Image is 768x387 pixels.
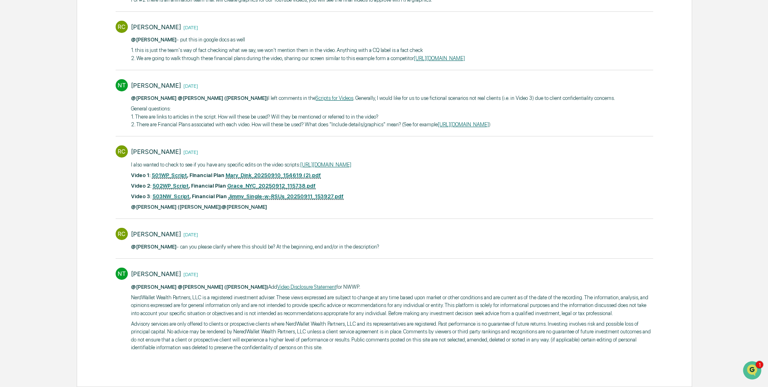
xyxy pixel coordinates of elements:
div: [PERSON_NAME] [131,230,181,238]
span: @[PERSON_NAME] [131,95,176,101]
button: Start new chat [138,65,148,74]
iframe: Open customer support [742,360,764,382]
a: 502WP_Script [153,183,189,189]
div: NT [116,79,128,91]
span: Data Lookup [16,160,51,168]
span: @[PERSON_NAME] [131,284,176,290]
strong: , FInancial Plan [187,172,224,178]
p: ​ [131,171,351,179]
a: [URL][DOMAIN_NAME] [414,55,465,61]
a: Grace_NYC_20250912_115738.pdf [227,183,316,189]
div: NT [116,268,128,280]
span: @[PERSON_NAME] ([PERSON_NAME]) [178,95,268,101]
span: • [67,110,70,117]
time: Monday, September 22, 2025 at 4:53:00 PM CDT [181,148,198,155]
strong: , Financial Plan [189,183,226,189]
a: 🗄️Attestations [56,141,104,156]
div: 🗄️ [59,145,65,151]
p: ​ - can you please clarify where this should be? At the beginning, end and/or in the description? [131,243,379,251]
p: NerdWallet Wealth Partners, LLC is a registered investment adviser. These views expressed are sub... [131,294,653,318]
span: @[PERSON_NAME] ([PERSON_NAME])@[PERSON_NAME] [131,204,267,210]
a: 🔎Data Lookup [5,156,54,171]
span: [PERSON_NAME] [25,110,66,117]
img: 1746055101610-c473b297-6a78-478c-a979-82029cc54cd1 [16,111,23,117]
div: 🔎 [8,160,15,167]
time: Wednesday, September 24, 2025 at 12:29:06 PM CDT [181,82,198,89]
p: Add for NWWP​. [131,283,653,291]
a: Jimmy_Single-w-RSUs_20250911_153927.pdf [228,193,344,200]
span: Pylon [81,179,98,186]
button: See all [126,89,148,98]
div: RC [116,145,128,158]
div: [PERSON_NAME] [131,23,181,31]
p: I also wanted to check to see if you have any specific edits on the video scripts: [131,161,351,169]
div: Past conversations [8,90,54,97]
div: RC [116,21,128,33]
span: @[PERSON_NAME] [131,244,176,250]
a: 501WP_Script [152,172,187,179]
p: I left comments in the . ​Generally, I would like for us to use fictional scenarios not real clie... [131,94,615,102]
img: 8933085812038_c878075ebb4cc5468115_72.jpg [17,62,32,77]
span: @[PERSON_NAME] [131,37,176,43]
time: Thursday, September 18, 2025 at 9:40:40 AM CDT [181,270,198,277]
time: Monday, September 22, 2025 at 4:51:26 PM CDT [181,231,198,238]
p: How can we help? [8,17,148,30]
p: - put this in google docs as well [131,36,465,44]
a: Scripts for Videos [316,95,353,101]
div: 🖐️ [8,145,15,151]
div: RC [116,228,128,240]
a: [URL][DOMAIN_NAME] [300,162,351,168]
span: Preclearance [16,144,52,152]
p: General questions: 1. There are links to articles in the script. How will these be used? Will the... [131,105,615,129]
a: [URL][DOMAIN_NAME] [438,121,489,128]
p: Advisory services are only offered to clients or prospective clients where NerdWallet Wealth Part... [131,320,653,352]
span: [DATE] [72,110,88,117]
a: Powered byPylon [57,179,98,186]
img: Jack Rasmussen [8,103,21,116]
strong: Video 1: [131,172,151,178]
p: 1. this is just the team's way of fact checking what we say, we won't mention them in the video. ... [131,46,465,62]
div: [PERSON_NAME] [131,148,181,156]
strong: Video 2: [131,183,151,189]
a: Video Disclosure Statement [277,284,336,290]
strong: Video 3: [131,193,151,199]
strong: , Financial Plan [189,193,227,199]
div: [PERSON_NAME] [131,270,181,278]
div: [PERSON_NAME] [131,82,181,89]
div: Start new chat [37,62,133,70]
span: Attestations [67,144,101,152]
a: 503NW_Script [153,193,189,200]
time: Wednesday, September 24, 2025 at 12:42:06 PM CDT [181,24,198,30]
span: @[PERSON_NAME] ([PERSON_NAME]) [178,284,268,290]
a: Mary_Dink_20250910_154619 (2).pdf [226,172,321,179]
a: 🖐️Preclearance [5,141,56,156]
div: We're available if you need us! [37,70,112,77]
img: 1746055101610-c473b297-6a78-478c-a979-82029cc54cd1 [8,62,23,77]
